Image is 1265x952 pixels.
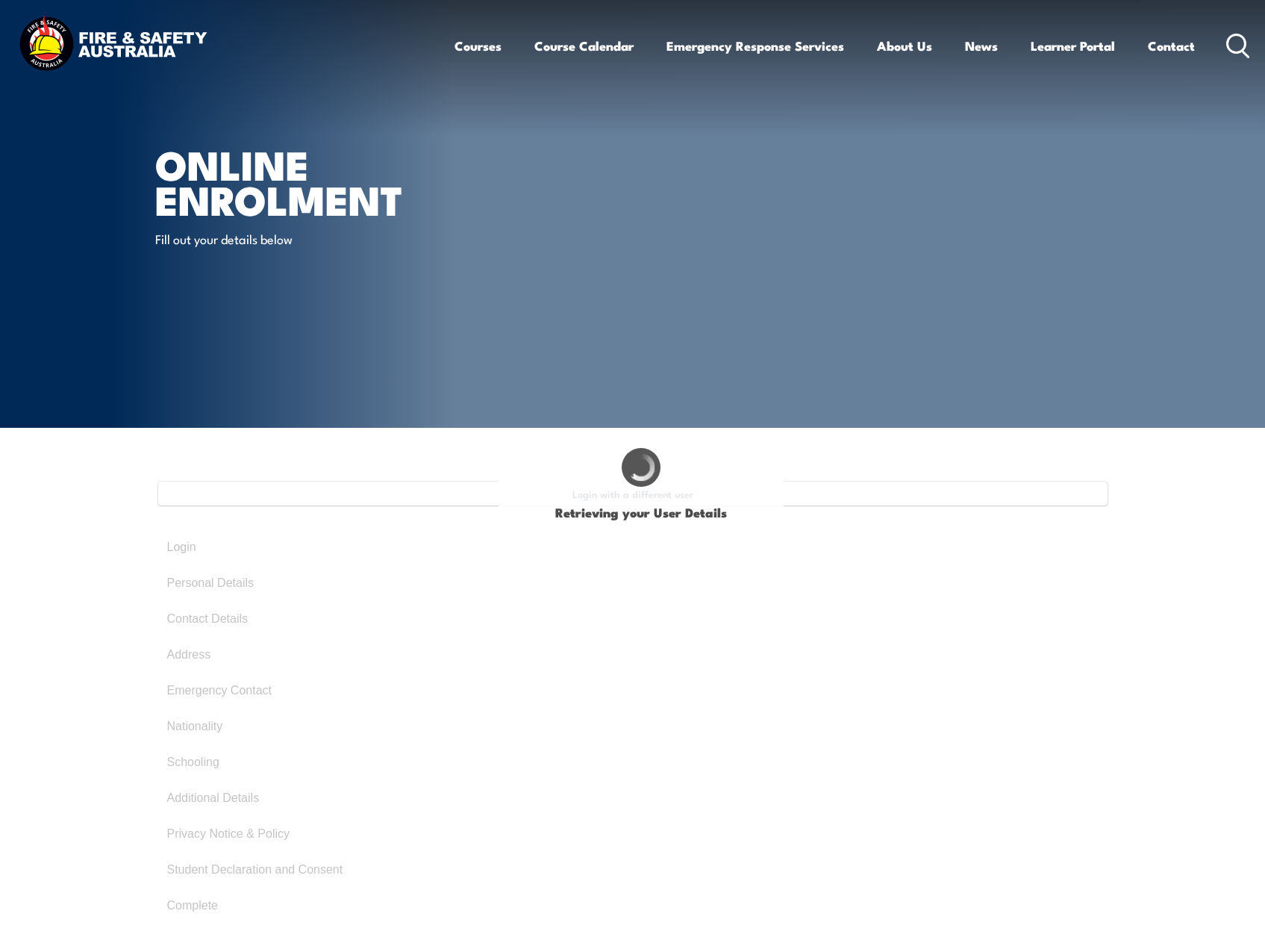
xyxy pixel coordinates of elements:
h1: Retrieving your User Details [507,495,775,530]
p: Fill out your details below [155,230,428,247]
a: Contact [1148,26,1195,66]
a: Courses [455,26,502,66]
h1: Online Enrolment [155,146,524,216]
a: Learner Portal [1031,26,1115,66]
a: Course Calendar [534,26,634,66]
a: About Us [877,26,932,66]
a: News [965,26,998,66]
a: Emergency Response Services [666,26,844,66]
